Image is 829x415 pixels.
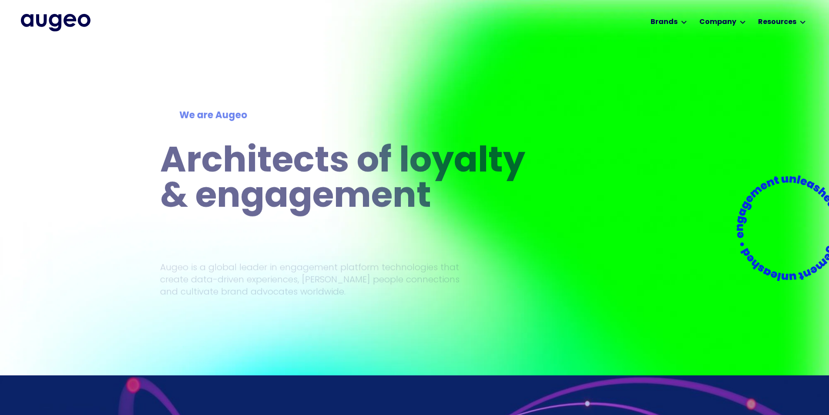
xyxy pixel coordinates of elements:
div: Company [699,17,736,27]
h1: Architects of loyalty & engagement [160,145,536,216]
div: Brands [651,17,678,27]
img: Augeo's full logo in midnight blue. [21,14,91,31]
a: home [21,14,91,31]
div: We are Augeo [179,109,517,123]
div: Resources [758,17,796,27]
p: Augeo is a global leader in engagement platform technologies that create data-driven experiences,... [160,261,460,298]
